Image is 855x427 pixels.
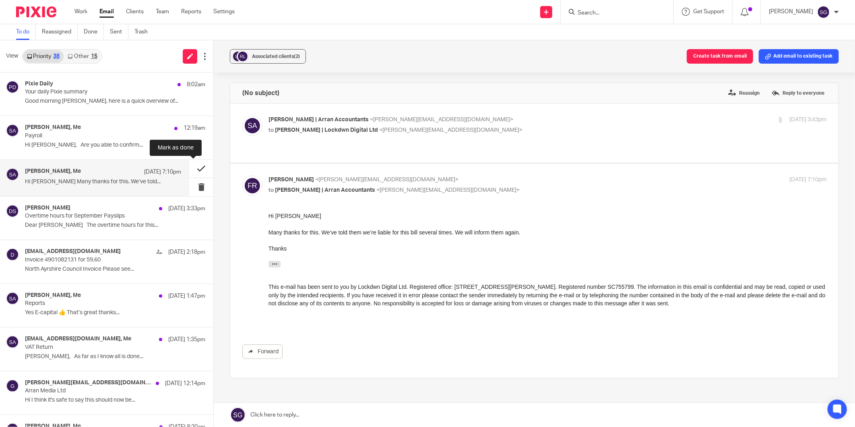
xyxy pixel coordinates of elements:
span: [PERSON_NAME] | Arran Accountants [268,117,369,122]
p: [DATE] 3:43pm [789,116,826,124]
p: Hi [PERSON_NAME], Are you able to confirm... [25,142,205,149]
a: Priority38 [23,50,64,63]
img: svg%3E [237,50,249,62]
span: <[PERSON_NAME][EMAIL_ADDRESS][DOMAIN_NAME]> [370,117,513,122]
img: svg%3E [6,292,19,305]
input: Search [577,10,649,17]
a: Reassigned [42,24,78,40]
img: svg%3E [6,81,19,93]
img: svg%3E [6,205,19,218]
p: [DATE] 12:14pm [165,379,205,388]
img: svg%3E [242,176,262,196]
a: Sent [110,24,128,40]
a: Clients [126,8,144,16]
p: Good morning [PERSON_NAME], here is a quick overview of... [25,98,205,105]
a: Work [74,8,87,16]
a: Settings [213,8,235,16]
p: 12:19am [184,124,205,132]
label: Reassign [726,87,762,99]
span: View [6,52,18,60]
p: Yes E-capital 👍 That’s great thanks... [25,309,205,316]
h4: [PERSON_NAME] [25,205,70,211]
a: Team [156,8,169,16]
h4: Pixie Daily [25,81,53,87]
div: 38 [53,54,60,59]
p: Reports [25,300,169,307]
h4: [PERSON_NAME][EMAIL_ADDRESS][DOMAIN_NAME] [25,379,152,386]
a: To do [16,24,36,40]
span: to [268,127,274,133]
p: [DATE] 7:10pm [789,176,826,184]
img: svg%3E [6,336,19,348]
img: svg%3E [232,50,244,62]
p: North Ayrshire Council Invoice Please see... [25,266,205,273]
p: Payroll [25,133,169,139]
span: Associated clients [252,54,300,59]
a: Done [84,24,104,40]
label: Reply to everyone [770,87,826,99]
button: Associated clients(2) [230,49,306,64]
p: [DATE] 7:10pm [144,168,181,176]
h4: [PERSON_NAME], Me [25,168,81,175]
img: svg%3E [6,168,19,181]
a: Other15 [64,50,101,63]
a: Reports [181,8,201,16]
p: [DATE] 3:33pm [168,205,205,213]
img: svg%3E [6,124,19,137]
p: Overtime hours for September Payslips [25,213,169,220]
img: svg%3E [6,248,19,261]
p: [PERSON_NAME] [769,8,813,16]
h4: (No subject) [242,89,279,97]
p: Hi [PERSON_NAME] Many thanks for this. We’ve told... [25,178,181,185]
a: Forward [242,344,283,359]
h4: [EMAIL_ADDRESS][DOMAIN_NAME] [25,248,121,255]
a: Email [99,8,114,16]
p: Arran Media Ltd [25,388,169,394]
p: Your daily Pixie summary [25,89,169,95]
h4: [PERSON_NAME], Me [25,292,81,299]
p: VAT Return [25,344,169,351]
span: [PERSON_NAME] [268,177,314,182]
button: Add email to existing task [759,49,839,64]
span: [PERSON_NAME] | Arran Accountants [275,187,375,193]
a: Trash [134,24,154,40]
span: <[PERSON_NAME][EMAIL_ADDRESS][DOMAIN_NAME]> [376,187,520,193]
p: [DATE] 1:35pm [168,336,205,344]
p: Invoice 4901082131 for 59.60 [25,257,169,263]
span: (2) [294,54,300,59]
span: to [268,187,274,193]
img: svg%3E [817,6,830,19]
img: Pixie [16,6,56,17]
span: <[PERSON_NAME][EMAIL_ADDRESS][DOMAIN_NAME]> [379,127,522,133]
p: [DATE] 2:18pm [168,248,205,256]
img: svg%3E [242,116,262,136]
span: <[PERSON_NAME][EMAIL_ADDRESS][DOMAIN_NAME]> [315,177,458,182]
p: [DATE] 1:47pm [168,292,205,300]
div: 15 [91,54,97,59]
p: 8:02am [187,81,205,89]
span: [PERSON_NAME] | Lockdwn Digital Ltd [275,127,378,133]
button: Create task from email [687,49,753,64]
p: Hi I think it's safe to say this should now be... [25,397,205,404]
h4: [EMAIL_ADDRESS][DOMAIN_NAME], Me [25,336,131,342]
span: Get Support [693,9,724,15]
p: Dear [PERSON_NAME] The overtime hours for this... [25,222,205,229]
img: svg%3E [6,379,19,392]
p: [PERSON_NAME], As far as I know all is done... [25,353,205,360]
h4: [PERSON_NAME], Me [25,124,81,131]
